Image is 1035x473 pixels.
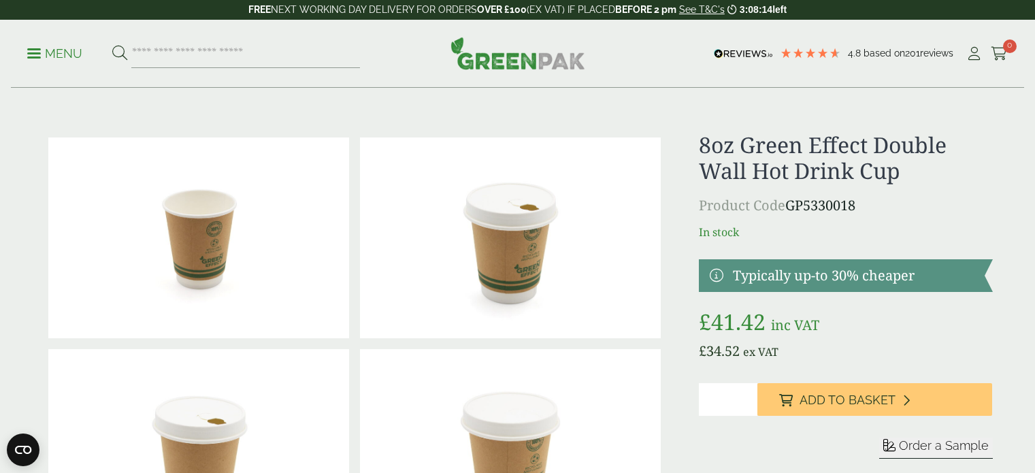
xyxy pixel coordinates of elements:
[615,4,676,15] strong: BEFORE 2 pm
[477,4,527,15] strong: OVER £100
[699,342,706,360] span: £
[48,137,349,338] img: 8oz Green Effect Double Wall Cup
[27,46,82,62] p: Menu
[864,48,905,59] span: Based on
[360,137,661,338] img: 8oz Green Effect Double Wall Hot Drink Cup With Lid V5
[757,383,992,416] button: Add to Basket
[743,344,778,359] span: ex VAT
[248,4,271,15] strong: FREE
[7,434,39,466] button: Open CMP widget
[772,4,787,15] span: left
[905,48,920,59] span: 201
[699,224,992,240] p: In stock
[848,48,864,59] span: 4.8
[699,132,992,184] h1: 8oz Green Effect Double Wall Hot Drink Cup
[740,4,772,15] span: 3:08:14
[714,49,773,59] img: REVIEWS.io
[699,342,740,360] bdi: 34.52
[879,438,993,459] button: Order a Sample
[679,4,725,15] a: See T&C's
[699,196,785,214] span: Product Code
[780,47,841,59] div: 4.79 Stars
[800,393,896,408] span: Add to Basket
[699,307,711,336] span: £
[450,37,585,69] img: GreenPak Supplies
[27,46,82,59] a: Menu
[899,438,989,453] span: Order a Sample
[966,47,983,61] i: My Account
[991,44,1008,64] a: 0
[920,48,953,59] span: reviews
[771,316,819,334] span: inc VAT
[1003,39,1017,53] span: 0
[991,47,1008,61] i: Cart
[699,195,992,216] p: GP5330018
[699,307,766,336] bdi: 41.42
